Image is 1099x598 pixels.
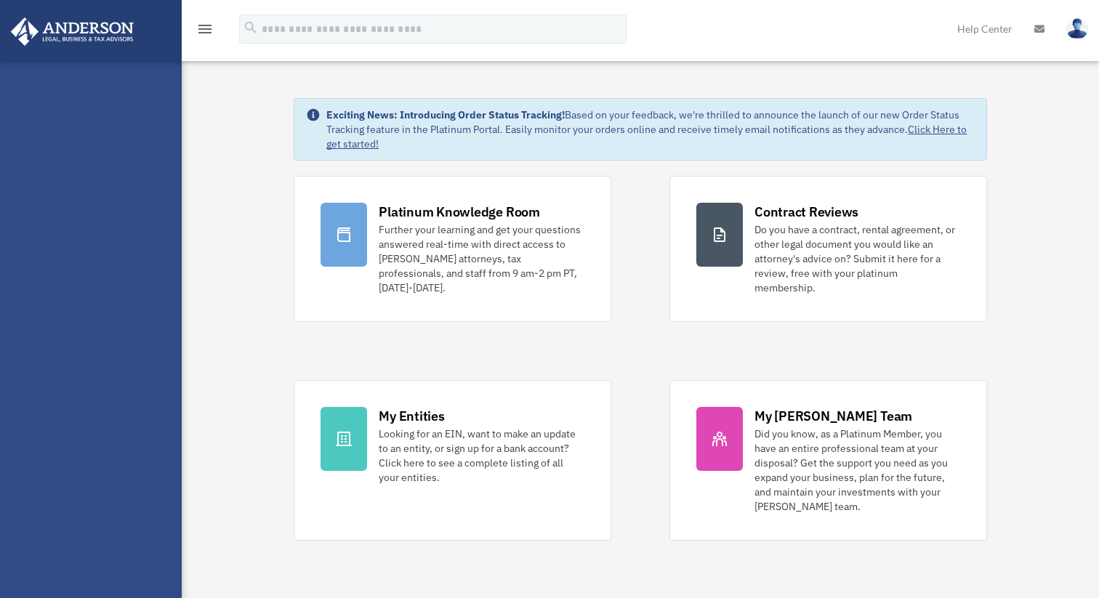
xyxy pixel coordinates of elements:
a: Click Here to get started! [326,123,967,150]
strong: Exciting News: Introducing Order Status Tracking! [326,108,565,121]
i: search [243,20,259,36]
a: menu [196,25,214,38]
i: menu [196,20,214,38]
div: My Entities [379,407,444,425]
div: Did you know, as a Platinum Member, you have an entire professional team at your disposal? Get th... [754,427,960,514]
a: My [PERSON_NAME] Team Did you know, as a Platinum Member, you have an entire professional team at... [669,380,987,541]
div: Based on your feedback, we're thrilled to announce the launch of our new Order Status Tracking fe... [326,108,975,151]
div: Platinum Knowledge Room [379,203,540,221]
a: My Entities Looking for an EIN, want to make an update to an entity, or sign up for a bank accoun... [294,380,611,541]
div: Looking for an EIN, want to make an update to an entity, or sign up for a bank account? Click her... [379,427,584,485]
a: Platinum Knowledge Room Further your learning and get your questions answered real-time with dire... [294,176,611,322]
img: Anderson Advisors Platinum Portal [7,17,138,46]
div: Contract Reviews [754,203,858,221]
div: My [PERSON_NAME] Team [754,407,912,425]
a: Contract Reviews Do you have a contract, rental agreement, or other legal document you would like... [669,176,987,322]
div: Further your learning and get your questions answered real-time with direct access to [PERSON_NAM... [379,222,584,295]
img: User Pic [1066,18,1088,39]
div: Do you have a contract, rental agreement, or other legal document you would like an attorney's ad... [754,222,960,295]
